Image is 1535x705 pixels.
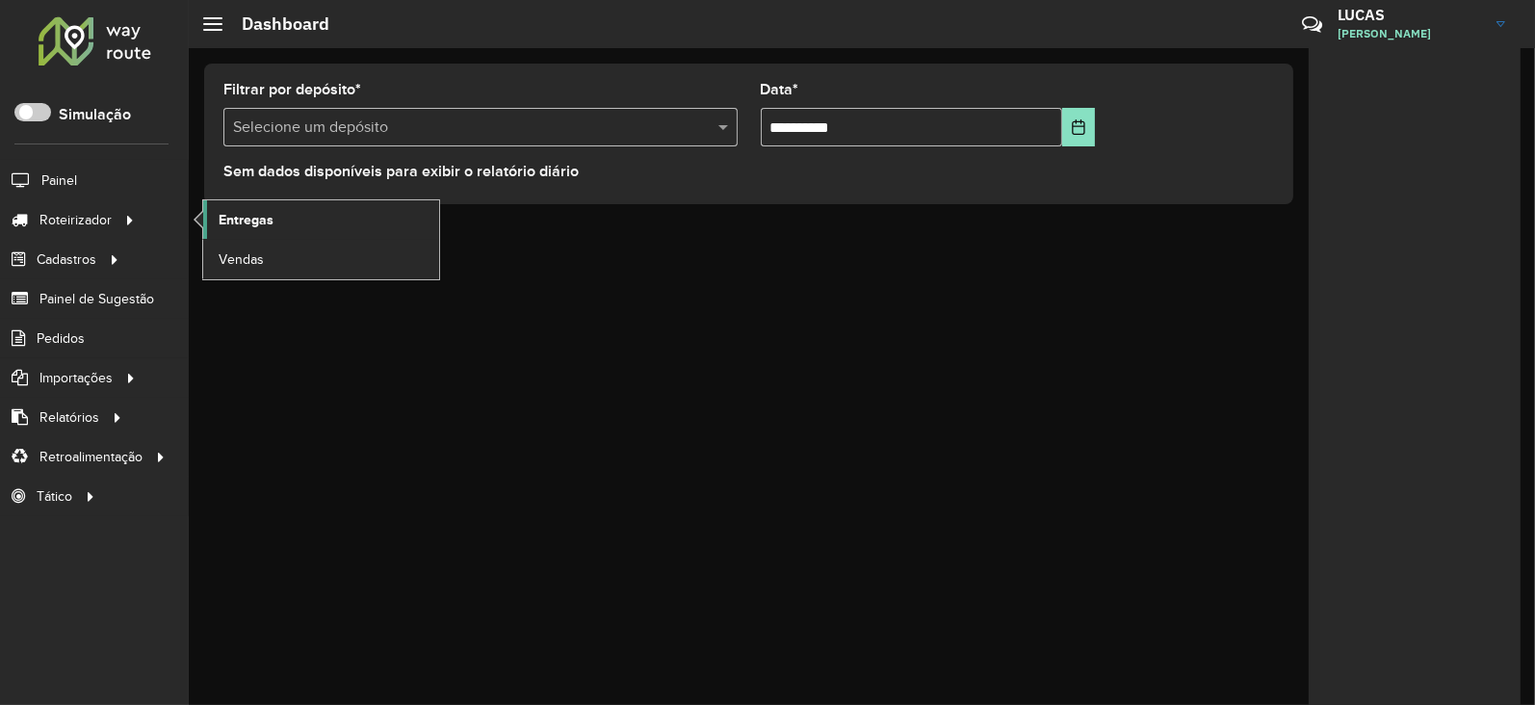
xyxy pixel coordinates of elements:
button: Choose Date [1062,108,1095,146]
label: Data [761,78,799,101]
span: Importações [39,368,113,388]
span: [PERSON_NAME] [1338,25,1482,42]
a: Entregas [203,200,439,239]
span: Entregas [219,210,273,230]
label: Filtrar por depósito [223,78,361,101]
span: Relatórios [39,407,99,428]
span: Retroalimentação [39,447,143,467]
span: Cadastros [37,249,96,270]
label: Sem dados disponíveis para exibir o relatório diário [223,160,579,183]
span: Roteirizador [39,210,112,230]
span: Pedidos [37,328,85,349]
span: Vendas [219,249,264,270]
a: Vendas [203,240,439,278]
h3: LUCAS [1338,6,1482,24]
span: Painel de Sugestão [39,289,154,309]
label: Simulação [59,103,131,126]
a: Contato Rápido [1291,4,1333,45]
h2: Dashboard [222,13,329,35]
span: Painel [41,170,77,191]
span: Tático [37,486,72,507]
